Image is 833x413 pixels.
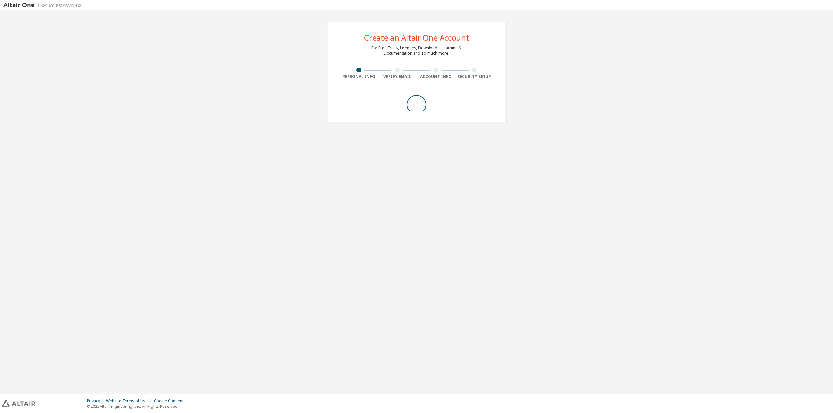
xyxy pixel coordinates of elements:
[364,34,469,42] div: Create an Altair One Account
[87,398,106,404] div: Privacy
[339,74,378,79] div: Personal Info
[154,398,187,404] div: Cookie Consent
[455,74,494,79] div: Security Setup
[2,400,35,407] img: altair_logo.svg
[371,45,462,56] div: For Free Trials, Licenses, Downloads, Learning & Documentation and so much more.
[416,74,455,79] div: Account Info
[3,2,85,8] img: Altair One
[106,398,154,404] div: Website Terms of Use
[87,404,187,409] p: © 2025 Altair Engineering, Inc. All Rights Reserved.
[378,74,417,79] div: Verify Email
